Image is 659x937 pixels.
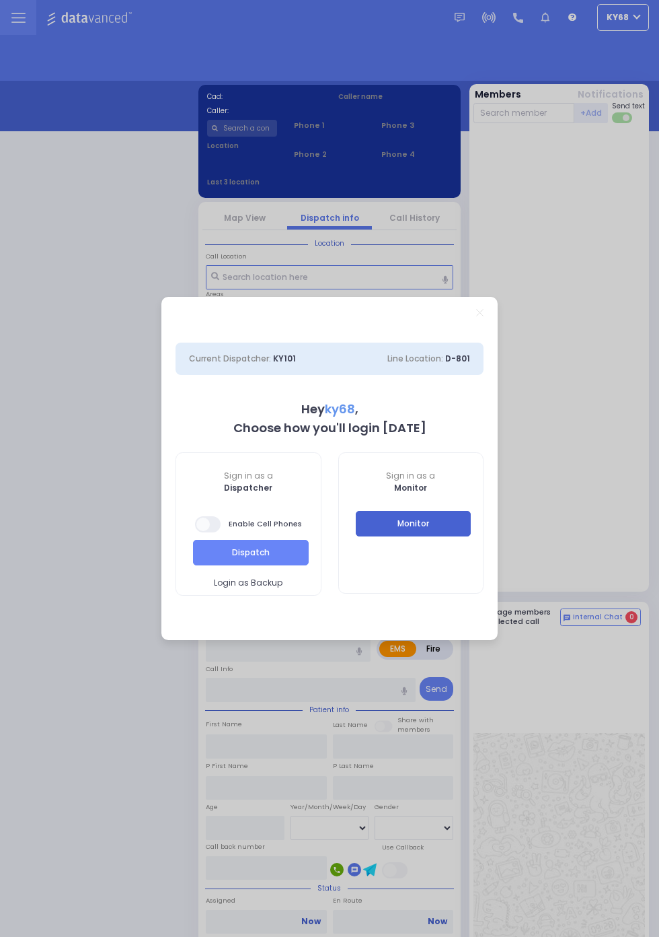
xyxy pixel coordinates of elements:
[301,401,358,417] b: Hey ,
[224,482,272,493] b: Dispatcher
[176,470,321,482] span: Sign in as a
[193,540,309,565] button: Dispatch
[387,353,443,364] span: Line Location:
[273,353,296,364] span: KY101
[445,353,470,364] span: D-801
[214,577,282,589] span: Login as Backup
[394,482,427,493] b: Monitor
[189,353,271,364] span: Current Dispatcher:
[476,309,483,316] a: Close
[195,515,302,534] span: Enable Cell Phones
[233,419,426,436] b: Choose how you'll login [DATE]
[356,511,471,536] button: Monitor
[325,401,355,417] span: ky68
[339,470,483,482] span: Sign in as a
